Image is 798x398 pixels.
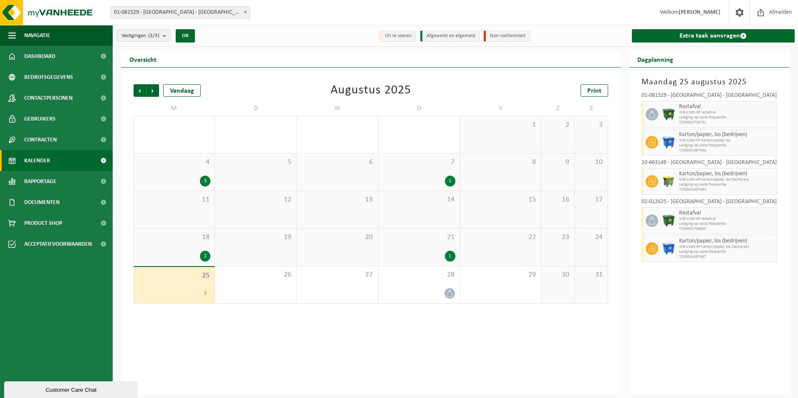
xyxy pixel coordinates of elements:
td: W [297,101,378,116]
img: WB-1100-HPE-BE-01 [662,136,675,149]
span: 28 [382,270,455,280]
span: 01-081529 - LEONARDO COLLEGE - DENDERLEEUW [110,6,250,19]
span: 7 [382,158,455,167]
img: WB-1100-HPE-GN-50 [662,175,675,188]
span: Navigatie [24,25,50,46]
span: 25 [138,271,210,280]
span: Lediging op vaste frequentie [679,115,775,120]
span: Lediging op vaste frequentie [679,143,775,148]
span: 20 [301,233,374,242]
span: 27 [301,270,374,280]
span: 29 [464,270,537,280]
td: Z [575,101,608,116]
span: 5 [219,158,292,167]
span: Contracten [24,129,57,150]
span: Documenten [24,192,60,213]
span: 26 [219,270,292,280]
span: Vestigingen [121,30,159,42]
button: OK [176,29,195,43]
td: D [215,101,296,116]
div: 1 [445,176,455,186]
span: WB-1100-HP karton/papier, los (bedrijven) [679,177,775,182]
span: Kalender [24,150,50,171]
span: Acceptatievoorwaarden [24,234,92,254]
span: T250001708791 [679,120,775,125]
div: 02-012625 - [GEOGRAPHIC_DATA] - [GEOGRAPHIC_DATA] [641,199,778,207]
strong: [PERSON_NAME] [679,9,720,15]
span: Vorige [134,84,146,97]
iframe: chat widget [4,380,139,398]
span: 16 [545,195,570,204]
div: 3 [200,176,210,186]
div: 2 [200,251,210,262]
span: 17 [579,195,604,204]
a: Print [581,84,608,97]
span: 6 [301,158,374,167]
td: D [378,101,460,116]
div: 1 [445,251,455,262]
span: Restafval [679,103,775,110]
span: Karton/papier, los (bedrijven) [679,171,775,177]
span: 4 [138,158,210,167]
span: Product Shop [24,213,62,234]
span: 3 [579,121,604,130]
span: Print [587,88,601,94]
div: 01-081529 - [GEOGRAPHIC_DATA] - [GEOGRAPHIC_DATA] [641,93,778,101]
span: Contactpersonen [24,88,73,108]
td: Z [541,101,575,116]
span: Dashboard [24,46,56,67]
td: M [134,101,215,116]
span: Volgende [146,84,159,97]
span: 22 [464,233,537,242]
div: 10-663148 - [GEOGRAPHIC_DATA] - [GEOGRAPHIC_DATA] [641,160,778,168]
span: 19 [219,233,292,242]
span: 18 [138,233,210,242]
span: Lediging op vaste frequentie [679,222,775,227]
span: 31 [579,270,604,280]
li: Uit te voeren [379,30,416,42]
span: WB-1100-HP karton/papier, los (bedrijven) [679,244,775,249]
span: Karton/papier, los (bedrijven) [679,238,775,244]
span: 21 [382,233,455,242]
span: 30 [545,270,570,280]
span: T250001697444 [679,148,775,153]
h2: Overzicht [121,51,165,67]
span: 2 [545,121,570,130]
span: WB-1100-HP restafval [679,110,775,115]
span: T250001697493 [679,187,775,192]
li: Afgewerkt en afgemeld [420,30,480,42]
h3: Maandag 25 augustus 2025 [641,76,778,88]
span: Rapportage [24,171,56,192]
span: Restafval [679,210,775,217]
span: Gebruikers [24,108,56,129]
span: 1 [464,121,537,130]
span: 14 [382,195,455,204]
span: 9 [545,158,570,167]
img: WB-1100-HPE-BE-01 [662,242,675,255]
span: T250001708865 [679,227,775,232]
div: Augustus 2025 [331,84,411,97]
div: 5 [200,288,210,299]
img: WB-1100-HPE-GN-04 [662,214,675,227]
span: Bedrijfsgegevens [24,67,73,88]
span: Lediging op vaste frequentie [679,249,775,254]
span: 13 [301,195,374,204]
a: Extra taak aanvragen [632,29,795,43]
count: (3/3) [148,33,159,38]
span: T250001697467 [679,254,775,259]
span: Lediging op vaste frequentie [679,182,775,187]
span: 01-081529 - LEONARDO COLLEGE - DENDERLEEUW [111,7,250,18]
span: Karton/papier, los (bedrijven) [679,131,775,138]
div: Vandaag [163,84,201,97]
td: V [460,101,541,116]
span: 23 [545,233,570,242]
span: 12 [219,195,292,204]
li: Non-conformiteit [484,30,530,42]
span: 15 [464,195,537,204]
span: 11 [138,195,210,204]
span: WB-1100-HP karton/papier, los [679,138,775,143]
img: WB-1100-HPE-GN-04 [662,108,675,121]
h2: Dagplanning [629,51,682,67]
span: 10 [579,158,604,167]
